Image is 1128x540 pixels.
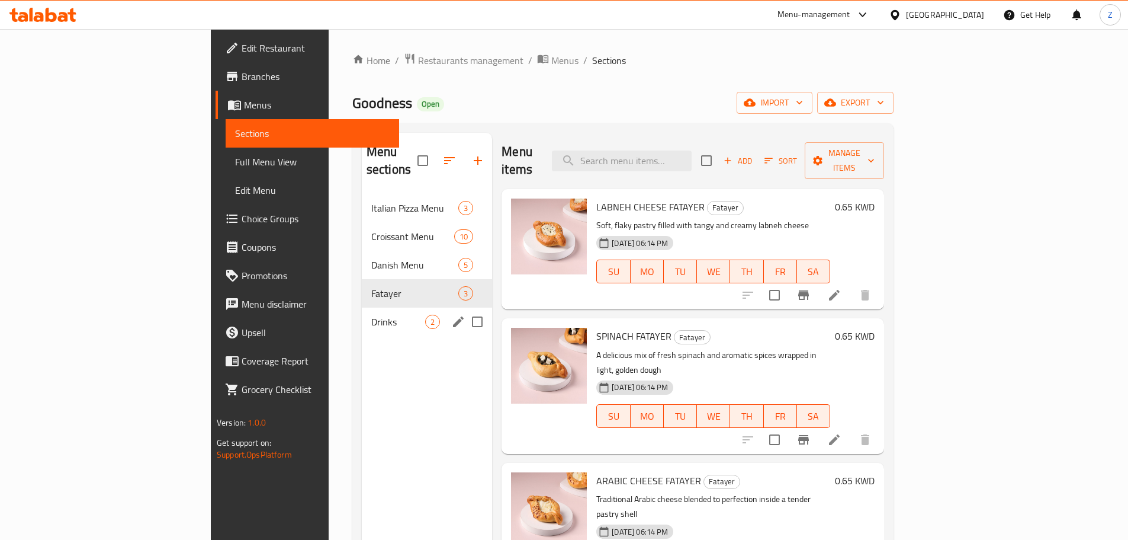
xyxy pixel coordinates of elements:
span: ARABIC CHEESE FATAYER [596,472,701,490]
span: Coverage Report [242,354,390,368]
span: Goodness [352,90,412,116]
a: Menus [216,91,399,119]
span: Edit Menu [235,183,390,197]
nav: breadcrumb [352,53,894,68]
button: edit [449,313,467,331]
span: Menus [244,98,390,112]
button: Manage items [805,142,884,179]
div: Italian Pizza Menu3 [362,194,493,222]
span: TH [735,263,759,280]
span: Sections [592,53,626,68]
span: WE [702,263,725,280]
span: Sort items [757,152,805,170]
button: MO [631,404,664,428]
a: Sections [226,119,399,148]
button: Branch-specific-item [789,281,818,309]
span: Grocery Checklist [242,382,390,397]
span: Edit Restaurant [242,41,390,55]
span: Open [417,99,444,109]
span: Version: [217,415,246,430]
div: items [454,229,473,244]
button: FR [764,404,797,428]
img: LABNEH CHEESE FATAYER [511,199,587,274]
span: Italian Pizza Menu [371,201,458,215]
span: SPINACH FATAYER [596,327,671,345]
span: Coupons [242,240,390,254]
span: [DATE] 06:14 PM [607,526,673,538]
span: Select to update [762,427,787,452]
nav: Menu sections [362,189,493,341]
div: Fatayer [371,286,458,301]
button: Add [719,152,757,170]
span: Restaurants management [418,53,523,68]
span: Sort sections [435,146,464,175]
a: Support.OpsPlatform [217,447,292,462]
a: Edit Menu [226,176,399,205]
a: Edit menu item [827,288,841,302]
div: Fatayer [703,475,740,489]
span: Sort [764,154,797,168]
span: 5 [459,260,473,271]
p: Soft, flaky pastry filled with tangy and creamy labneh cheese [596,218,830,233]
div: items [425,315,440,329]
span: MO [635,408,659,425]
button: SA [797,404,830,428]
li: / [583,53,587,68]
button: delete [851,426,879,454]
span: Menus [551,53,579,68]
span: 3 [459,203,473,214]
h6: 0.65 KWD [835,472,875,489]
span: Drinks [371,315,425,329]
span: LABNEH CHEESE FATAYER [596,198,705,216]
span: export [827,95,884,110]
input: search [552,151,692,171]
span: Fatayer [674,331,710,344]
span: Select all sections [410,148,435,173]
div: items [458,286,473,301]
button: MO [631,260,664,283]
a: Grocery Checklist [216,375,399,404]
span: 3 [459,288,473,299]
span: Add item [719,152,757,170]
button: Branch-specific-item [789,426,818,454]
p: A delicious mix of fresh spinach and aromatic spices wrapped in light, golden dough [596,348,830,378]
span: TU [669,263,692,280]
button: FR [764,260,797,283]
span: Full Menu View [235,155,390,169]
button: TH [730,260,763,283]
div: Fatayer [674,330,711,344]
span: SA [802,263,825,280]
div: Danish Menu [371,258,458,272]
span: Promotions [242,269,390,283]
span: Get support on: [217,435,271,450]
button: export [817,92,894,114]
div: Fatayer [707,201,744,215]
button: TH [730,404,763,428]
span: Croissant Menu [371,229,454,244]
button: TU [664,404,697,428]
button: Sort [761,152,800,170]
button: TU [664,260,697,283]
span: SA [802,408,825,425]
a: Menu disclaimer [216,290,399,318]
button: SU [596,260,630,283]
span: 1.0.0 [248,415,266,430]
span: MO [635,263,659,280]
a: Edit Restaurant [216,34,399,62]
div: items [458,258,473,272]
div: Danish Menu5 [362,251,493,279]
img: SPINACH FATAYER [511,328,587,404]
span: 10 [455,231,473,242]
a: Edit menu item [827,433,841,447]
span: Select section [694,148,719,173]
div: [GEOGRAPHIC_DATA] [906,8,984,21]
li: / [528,53,532,68]
div: items [458,201,473,215]
span: FR [769,263,792,280]
span: 2 [426,317,439,328]
button: WE [697,260,730,283]
h6: 0.65 KWD [835,328,875,344]
span: WE [702,408,725,425]
span: Menu disclaimer [242,297,390,311]
a: Restaurants management [404,53,523,68]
